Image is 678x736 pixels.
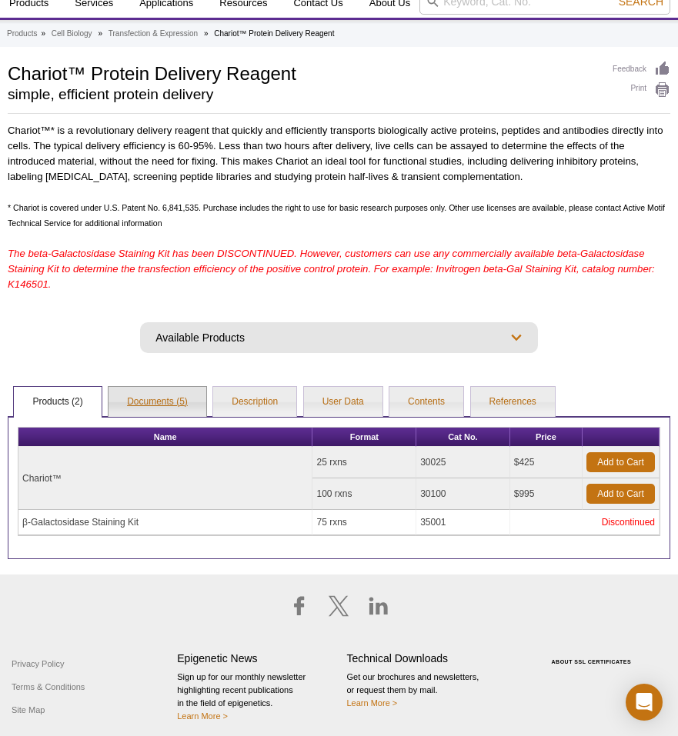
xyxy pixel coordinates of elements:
[8,203,665,228] span: * Chariot is covered under U.S. Patent No. 6,841,535. Purchase includes the right to use for basi...
[177,711,228,721] a: Learn More >
[98,29,102,38] li: »
[510,478,583,510] td: $995
[312,428,416,447] th: Format
[109,27,198,41] a: Transfection & Expression
[312,478,416,510] td: 100 rxns
[586,452,655,472] a: Add to Cart
[312,510,416,535] td: 75 rxns
[8,675,89,698] a: Terms & Conditions
[416,478,510,510] td: 30100
[8,88,597,102] h2: simple, efficient protein delivery
[8,123,670,185] p: Chariot™* is a revolutionary delivery reagent that quickly and efficiently transports biologicall...
[214,29,334,38] li: Chariot™ Protein Delivery Reagent
[510,510,660,535] td: Discontinued
[14,387,101,418] a: Products (2)
[204,29,209,38] li: »
[8,652,68,675] a: Privacy Policy
[18,510,312,535] td: β-Galactosidase Staining Kit
[347,698,398,708] a: Learn More >
[41,29,45,38] li: »
[586,484,655,504] a: Add to Cart
[347,671,501,710] p: Get our brochures and newsletters, or request them by mail.
[8,61,597,84] h1: Chariot™ Protein Delivery Reagent
[613,61,670,78] a: Feedback
[416,428,510,447] th: Cat No.
[177,671,331,723] p: Sign up for our monthly newsletter highlighting recent publications in the field of epigenetics.
[516,637,670,671] table: Click to Verify - This site chose Symantec SSL for secure e-commerce and confidential communicati...
[347,652,501,665] h4: Technical Downloads
[109,387,206,418] a: Documents (5)
[8,698,48,721] a: Site Map
[416,510,510,535] td: 35001
[18,447,312,510] td: Chariot™
[552,659,632,664] a: ABOUT SSL CERTIFICATES
[416,447,510,478] td: 30025
[471,387,555,418] a: References
[7,27,37,41] a: Products
[510,447,583,478] td: $425
[304,387,382,418] a: User Data
[213,387,296,418] a: Description
[8,248,655,290] span: The beta-Galactosidase Staining Kit has been DISCONTINUED. However, customers can use any commerc...
[389,387,463,418] a: Contents
[626,684,663,721] div: Open Intercom Messenger
[52,27,92,41] a: Cell Biology
[510,428,583,447] th: Price
[177,652,331,665] h4: Epigenetic News
[18,428,312,447] th: Name
[312,447,416,478] td: 25 rxns
[613,82,670,98] a: Print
